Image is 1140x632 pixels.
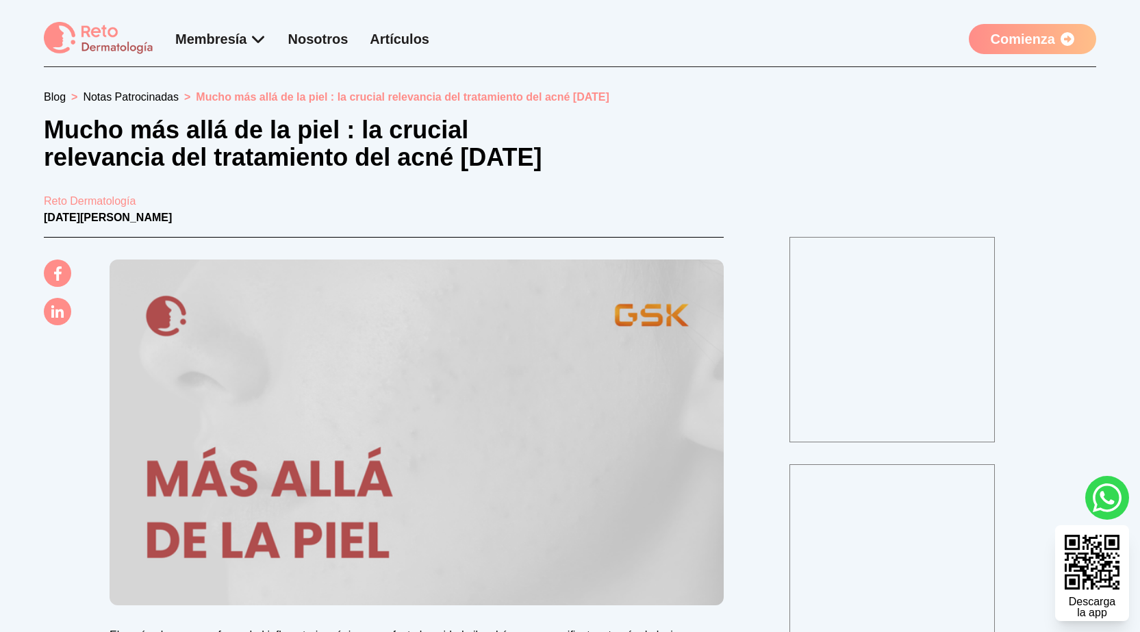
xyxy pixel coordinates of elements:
img: logo Reto dermatología [44,22,153,55]
span: > [71,91,77,103]
img: Mucho más allá de la piel : la crucial relevancia del tratamiento del acné hoy [110,260,724,605]
h1: Mucho más allá de la piel : la crucial relevancia del tratamiento del acné [DATE] [44,116,570,171]
a: Comienza [969,24,1096,54]
a: Blog [44,91,66,103]
a: Reto Dermatología [44,193,1096,210]
div: Descarga la app [1069,596,1115,618]
a: Nosotros [288,31,349,47]
span: Mucho más allá de la piel : la crucial relevancia del tratamiento del acné [DATE] [196,91,609,103]
p: [DATE][PERSON_NAME] [44,210,1096,226]
div: Membresía [175,29,266,49]
a: Notas Patrocinadas [83,91,179,103]
a: whatsapp button [1085,476,1129,520]
span: > [184,91,190,103]
a: Artículos [370,31,429,47]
